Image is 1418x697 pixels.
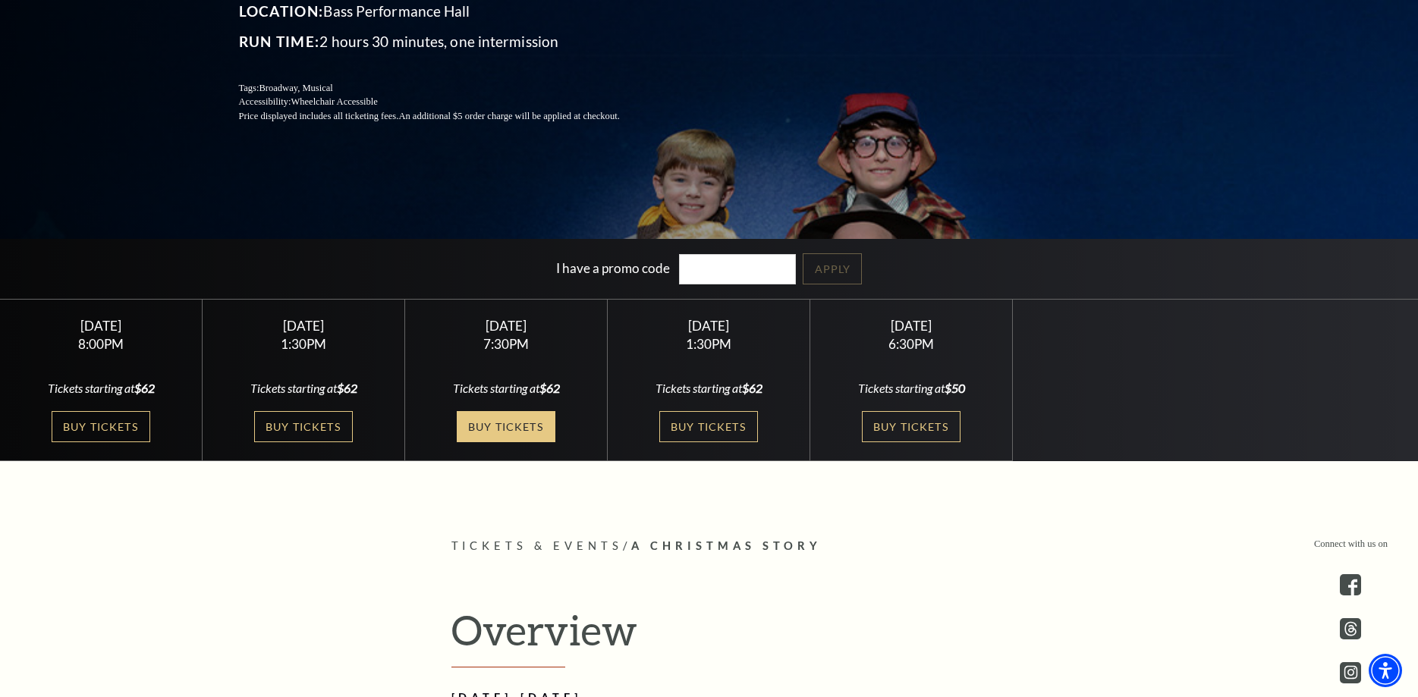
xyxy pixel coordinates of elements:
[828,318,995,334] div: [DATE]
[239,30,656,54] p: 2 hours 30 minutes, one intermission
[631,539,822,552] span: A Christmas Story
[259,83,332,93] span: Broadway, Musical
[134,381,155,395] span: $62
[556,259,670,275] label: I have a promo code
[828,338,995,350] div: 6:30PM
[423,318,590,334] div: [DATE]
[1314,537,1388,551] p: Connect with us on
[239,95,656,109] p: Accessibility:
[221,380,387,397] div: Tickets starting at
[423,380,590,397] div: Tickets starting at
[451,539,624,552] span: Tickets & Events
[18,380,184,397] div: Tickets starting at
[423,338,590,350] div: 7:30PM
[221,338,387,350] div: 1:30PM
[337,381,357,395] span: $62
[626,318,792,334] div: [DATE]
[626,380,792,397] div: Tickets starting at
[828,380,995,397] div: Tickets starting at
[239,2,324,20] span: Location:
[52,411,150,442] a: Buy Tickets
[539,381,560,395] span: $62
[291,96,377,107] span: Wheelchair Accessible
[659,411,758,442] a: Buy Tickets
[239,33,320,50] span: Run Time:
[398,111,619,121] span: An additional $5 order charge will be applied at checkout.
[862,411,961,442] a: Buy Tickets
[254,411,353,442] a: Buy Tickets
[18,318,184,334] div: [DATE]
[1369,654,1402,687] div: Accessibility Menu
[945,381,965,395] span: $50
[451,537,967,556] p: /
[451,605,967,667] h2: Overview
[239,109,656,124] p: Price displayed includes all ticketing fees.
[626,338,792,350] div: 1:30PM
[18,338,184,350] div: 8:00PM
[239,81,656,96] p: Tags:
[742,381,762,395] span: $62
[221,318,387,334] div: [DATE]
[457,411,555,442] a: Buy Tickets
